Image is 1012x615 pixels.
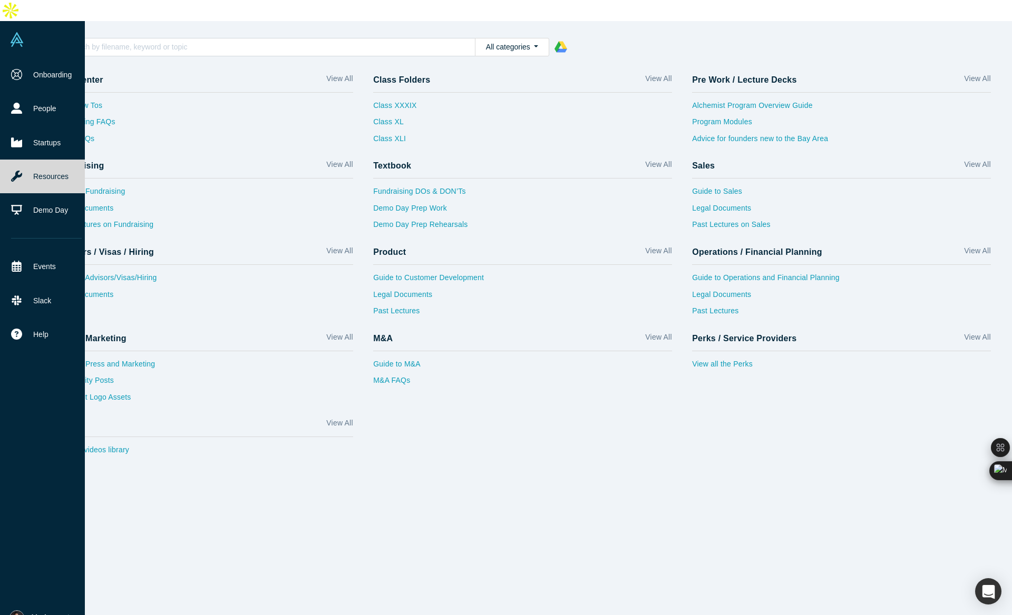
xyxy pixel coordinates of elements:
[54,219,353,236] a: Past Lectures on Fundraising
[373,100,416,117] a: Class XXXIX
[964,245,990,261] a: View All
[373,247,406,257] h4: Product
[373,219,672,236] a: Demo Day Prep Rehearsals
[692,272,991,289] a: Guide to Operations and Financial Planning
[692,289,991,306] a: Legal Documents
[692,219,991,236] a: Past Lectures on Sales
[54,133,353,150] a: Sales FAQs
[373,333,393,343] h4: M&A
[326,73,353,88] a: View All
[54,272,353,289] a: Guide to Advisors/Visas/Hiring
[645,73,672,88] a: View All
[65,40,475,54] input: Search by filename, keyword or topic
[964,159,990,174] a: View All
[373,75,430,85] h4: Class Folders
[54,186,353,203] a: Guide to Fundraising
[54,289,353,306] a: Legal Documents
[373,289,672,306] a: Legal Documents
[9,32,24,47] img: Alchemist Vault Logo
[373,133,416,150] a: Class XLI
[692,203,991,220] a: Legal Documents
[373,161,411,171] h4: Textbook
[54,444,353,461] a: Visit our videos library
[964,73,990,88] a: View All
[373,186,672,203] a: Fundraising DOs & DON’Ts
[373,116,416,133] a: Class XL
[692,247,822,257] h4: Operations / Financial Planning
[54,116,353,133] a: Fundraising FAQs
[692,100,991,117] a: Alchemist Program Overview Guide
[692,333,796,343] h4: Perks / Service Providers
[54,392,353,409] a: Alchemist Logo Assets
[54,333,126,343] h4: Press / Marketing
[54,100,353,117] a: Vault How Tos
[373,375,672,392] a: M&A FAQs
[692,133,991,150] a: Advice for founders new to the Bay Area
[373,272,672,289] a: Guide to Customer Development
[373,203,672,220] a: Demo Day Prep Work
[692,161,715,171] h4: Sales
[692,116,991,133] a: Program Modules
[54,359,353,375] a: Guide to Press and Marketing
[692,186,991,203] a: Guide to Sales
[33,329,48,340] span: Help
[645,332,672,347] a: View All
[692,75,796,85] h4: Pre Work / Lecture Decks
[326,159,353,174] a: View All
[692,359,991,375] a: View all the Perks
[54,375,353,392] a: Community Posts
[475,38,549,56] button: All categories
[326,418,353,433] a: View All
[54,203,353,220] a: Legal Documents
[373,359,672,375] a: Guide to M&A
[964,332,990,347] a: View All
[645,159,672,174] a: View All
[373,305,672,322] a: Past Lectures
[326,332,353,347] a: View All
[645,245,672,261] a: View All
[54,247,154,257] h4: Advisors / Visas / Hiring
[692,305,991,322] a: Past Lectures
[326,245,353,261] a: View All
